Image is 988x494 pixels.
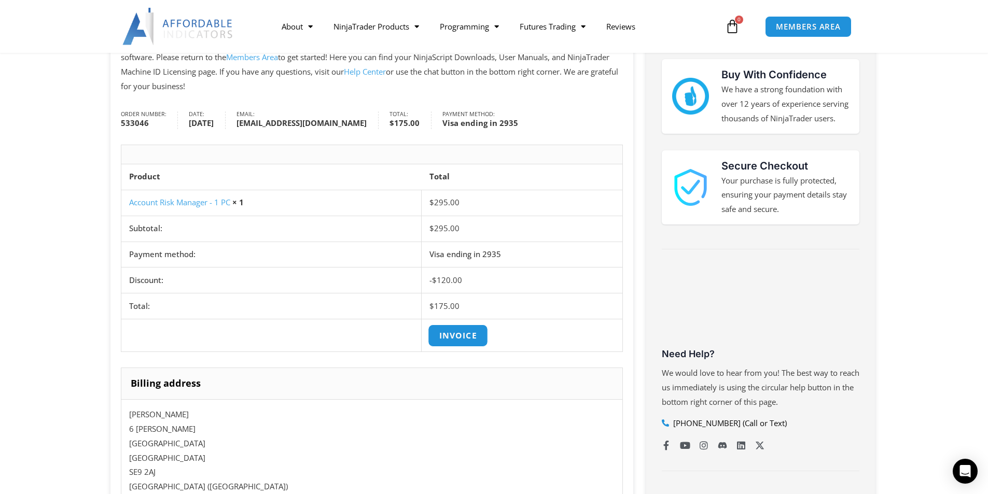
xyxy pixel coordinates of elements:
[236,111,378,129] li: Email:
[765,16,852,37] a: MEMBERS AREA
[422,164,622,190] th: Total
[953,459,978,484] div: Open Intercom Messenger
[226,52,278,62] a: Members Area
[422,242,622,267] td: Visa ending in 2935
[121,164,422,190] th: Product
[721,67,849,82] h3: Buy With Confidence
[662,267,859,345] iframe: Customer reviews powered by Trustpilot
[662,368,859,407] span: We would love to hear from you! The best way to reach us immediately is using the circular help b...
[121,111,178,129] li: Order number:
[735,16,743,24] span: 0
[776,23,841,31] span: MEMBERS AREA
[323,15,429,38] a: NinjaTrader Products
[189,111,225,129] li: Date:
[121,216,422,242] th: Subtotal:
[121,293,422,319] th: Total:
[121,36,623,93] p: [PERSON_NAME], thanks for your order! You will receive an email with instructions to instantly do...
[271,15,323,38] a: About
[432,275,437,285] span: $
[429,275,432,285] span: -
[189,117,214,129] strong: [DATE]
[509,15,596,38] a: Futures Trading
[721,158,849,174] h3: Secure Checkout
[709,11,755,41] a: 0
[389,118,420,128] bdi: 175.00
[122,8,234,45] img: LogoAI | Affordable Indicators – NinjaTrader
[429,301,460,311] span: 175.00
[129,197,230,207] a: Account Risk Manager - 1 PC
[236,117,367,129] strong: [EMAIL_ADDRESS][DOMAIN_NAME]
[671,416,787,431] span: [PHONE_NUMBER] (Call or Text)
[429,301,434,311] span: $
[429,197,434,207] span: $
[432,275,462,285] span: 120.00
[121,368,623,399] h2: Billing address
[389,118,394,128] span: $
[344,66,386,77] a: Help Center
[429,15,509,38] a: Programming
[121,242,422,267] th: Payment method:
[721,82,849,126] p: We have a strong foundation with over 12 years of experience serving thousands of NinjaTrader users.
[121,267,422,293] th: Discount:
[232,197,244,207] strong: × 1
[721,174,849,217] p: Your purchase is fully protected, ensuring your payment details stay safe and secure.
[428,324,489,347] a: Invoice order number 533046
[596,15,646,38] a: Reviews
[672,169,709,206] img: 1000913 | Affordable Indicators – NinjaTrader
[442,117,518,129] strong: Visa ending in 2935
[271,15,722,38] nav: Menu
[389,111,431,129] li: Total:
[429,197,460,207] bdi: 295.00
[672,78,709,115] img: mark thumbs good 43913 | Affordable Indicators – NinjaTrader
[442,111,529,129] li: Payment method:
[121,117,166,129] strong: 533046
[662,348,859,360] h3: Need Help?
[429,223,460,233] span: 295.00
[429,223,434,233] span: $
